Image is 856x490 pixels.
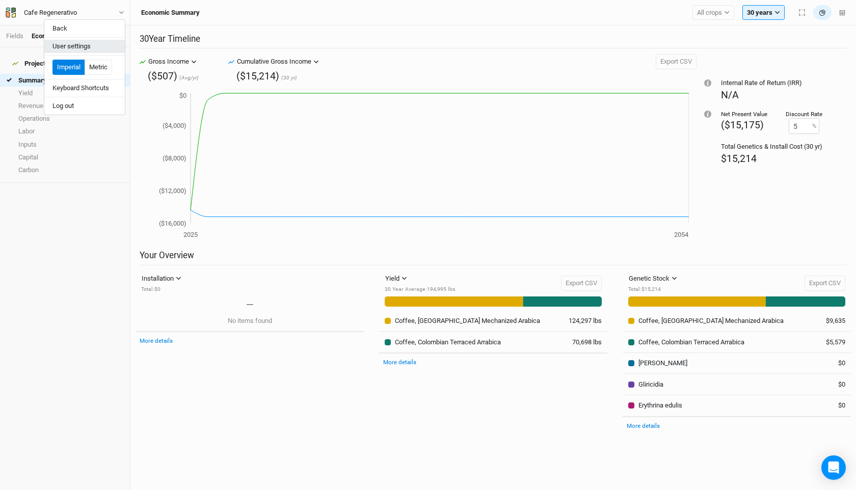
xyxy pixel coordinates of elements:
div: Total : $0 [141,286,186,293]
button: Back [44,22,125,35]
button: Metric [85,60,112,75]
div: Erythrina edulis [638,401,682,410]
td: $0 [805,395,851,417]
button: Gross Income [146,54,199,69]
div: Projections [12,60,58,68]
h2: 30 Year Timeline [140,34,847,48]
span: – [246,297,254,312]
input: 0 [789,118,819,134]
tspan: 2025 [183,231,198,238]
div: Yield [385,274,399,284]
div: Cumulative Gross Income [237,57,311,67]
button: Log out [44,99,125,113]
span: N/A [721,89,739,101]
tspan: ($12,000) [159,187,186,195]
div: Total : $15,214 [628,286,682,293]
h2: Your Overview [140,250,847,265]
div: Gliricidia [638,380,663,389]
div: Gross Income [148,57,189,67]
td: 70,698 lbs [561,332,607,353]
div: Coffee, Brazil Mechanized Arabica [638,316,784,325]
td: $0 [805,374,851,395]
div: Cafe Regenerativo [24,8,77,18]
span: (Avg/yr) [179,74,199,82]
button: Export CSV [805,276,845,291]
td: 124,297 lbs [561,311,607,332]
button: Cafe Regenerativo [5,7,125,18]
span: ($15,175) [721,119,764,131]
tspan: ($8,000) [163,154,186,162]
button: Cumulative Gross Income [234,54,322,69]
button: 30 years [742,5,785,20]
div: Coffee, Colombian Terraced Arrabica [638,338,744,347]
button: Imperial [52,60,85,75]
button: Yield [381,271,412,286]
tspan: ($4,000) [163,122,186,130]
label: % [812,122,816,130]
span: All crops [697,8,722,18]
tspan: 2054 [674,231,689,238]
div: Total Genetics & Install Cost (30 yr) [721,142,822,151]
div: ($15,214) [236,69,279,83]
div: Internal Rate of Return (IRR) [721,78,822,88]
div: 30 Year Average : 194,995 lbs [385,286,455,293]
td: $0 [805,352,851,374]
h3: Economic Summary [141,9,200,17]
tspan: ($16,000) [159,220,186,227]
button: Export CSV [561,276,602,291]
a: More details [383,359,416,366]
button: Genetic Stock [624,271,682,286]
div: Installation [142,274,174,284]
div: Coffee, Brazil Mechanized Arabica [395,316,540,325]
tspan: $0 [179,92,186,99]
td: $9,635 [805,311,851,332]
div: Genetic Stock [629,274,670,284]
div: Economics [32,32,64,41]
a: More details [627,422,660,429]
span: (30 yr) [281,74,297,82]
button: Export CSV [656,54,697,69]
div: Coffee, Colombian Terraced Arrabica [395,338,501,347]
div: ($507) [148,69,177,83]
span: $15,214 [721,153,757,165]
button: All crops [692,5,734,20]
a: More details [140,337,173,344]
button: Installation [137,271,186,286]
button: User settings [44,40,125,53]
div: Open Intercom Messenger [821,455,846,480]
div: Net Present Value [721,110,767,118]
td: $5,579 [805,332,851,353]
div: Discount Rate [786,110,822,118]
div: Tooltip anchor [703,78,712,88]
a: Fields [6,32,23,40]
div: Tooltip anchor [703,110,712,119]
td: No items found [136,311,364,332]
button: Keyboard Shortcuts [44,81,125,95]
div: Inga [638,359,687,368]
